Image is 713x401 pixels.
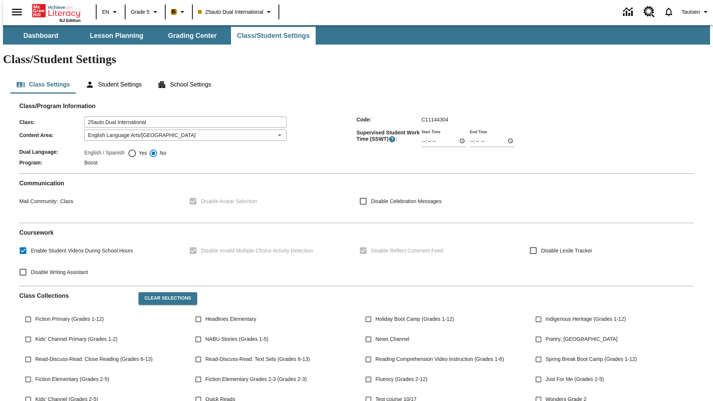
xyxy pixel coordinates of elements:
button: Dashboard [4,27,78,45]
div: Class/Program Information [19,110,694,167]
div: Home [32,3,81,23]
label: English / Spanish [84,149,124,158]
a: Notifications [659,2,678,22]
button: Lesson Planning [79,27,154,45]
span: Just For Me (Grades 2-5) [546,375,604,383]
span: EN [102,8,109,16]
span: Disable Lexile Tracker [541,247,592,255]
span: Poetry: [GEOGRAPHIC_DATA] [546,335,618,343]
h2: Course work [19,229,694,236]
button: Supervised Student Work Time is the timeframe when students can take LevelSet and when lessons ar... [388,136,396,143]
button: Class/Student Settings [231,27,316,45]
div: English Language Arts/[GEOGRAPHIC_DATA] [84,130,287,141]
span: Disable Writing Assistant [31,268,88,276]
button: Profile/Settings [678,5,713,19]
span: Fiction Elementary (Grades 2-5) [35,375,109,383]
span: Reading Comprehension Video Instruction (Grades 1-6) [375,355,504,363]
a: Home [32,3,81,18]
span: No [158,149,166,157]
span: Indigenous Heritage (Grades 1-12) [546,315,626,323]
span: Grade 5 [131,8,150,16]
button: Grade: Grade 5, Select a grade [128,5,163,19]
span: Kids' Channel Primary (Grades 1-2) [35,335,117,343]
span: Fiction Elementary Grades 2-3 (Grades 2-3) [205,375,307,383]
button: Class Settings [10,76,76,94]
span: NJ Edition [59,18,81,23]
span: NABU Stories (Grades 1-5) [205,335,268,343]
span: Lesson Planning [90,32,143,40]
span: Enable Student Videos During School Hours [31,247,133,255]
div: SubNavbar [3,27,316,45]
span: Disable Avatar Selection [201,198,257,205]
span: Program : [19,160,84,166]
button: School Settings [152,76,217,94]
span: Disable Celebration Messages [371,198,442,205]
span: Supervised Student Work Time (SSWT) : [356,130,421,143]
div: SubNavbar [3,25,710,45]
div: Class/Student Settings [10,76,703,94]
label: Start Time [421,129,440,134]
span: Code : [356,117,421,123]
button: Class: 25auto Dual International, Select your class [195,5,276,19]
span: Disable Invalid Multiple Choice Activity Detection [201,247,313,255]
label: End Time [470,129,487,134]
span: 25auto Dual International [198,8,263,16]
span: B [172,7,176,16]
span: Read-Discuss-Read: Text Sets (Grades 6-13) [205,355,310,363]
span: Tautoen [681,8,700,16]
input: Class [84,117,287,128]
span: Dual Language : [19,149,84,155]
div: Coursework [19,229,694,280]
span: Headlines Elementary [205,315,256,323]
h2: Class Collections [19,292,133,299]
span: Class : [19,119,84,125]
span: Fluency (Grades 2-12) [375,375,427,383]
span: Spring Break Boot Camp (Grades 1-12) [546,355,637,363]
span: Yes [137,149,147,157]
span: News Channel [375,335,409,343]
span: Fiction Primary (Grades 1-12) [35,315,104,323]
span: Dashboard [23,32,58,40]
button: Language: EN, Select a language [99,5,123,19]
h2: Communication [19,180,694,187]
span: Class [58,198,73,204]
span: Grading Center [168,32,216,40]
h1: Class/Student Settings [3,52,710,66]
button: Grading Center [155,27,229,45]
span: Mail Community : [19,198,58,204]
button: Open side menu [6,1,28,23]
span: C11144304 [421,117,448,123]
span: Disable Reflect Comment Feed [371,247,443,255]
a: Data Center [619,2,639,22]
span: Read-Discuss-Read: Close Reading (Grades 6-13) [35,355,153,363]
span: Boost [84,160,98,166]
span: Class/Student Settings [237,32,310,40]
div: Communication [19,180,694,217]
h2: Class/Program Information [19,102,694,110]
span: Content Area : [19,132,84,138]
button: Boost Class color is peach. Change class color [168,5,190,19]
a: Resource Center, Will open in new tab [639,2,659,22]
button: Student Settings [79,76,147,94]
span: Holiday Boot Camp (Grades 1-12) [375,315,454,323]
button: Clear Selections [139,292,197,305]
